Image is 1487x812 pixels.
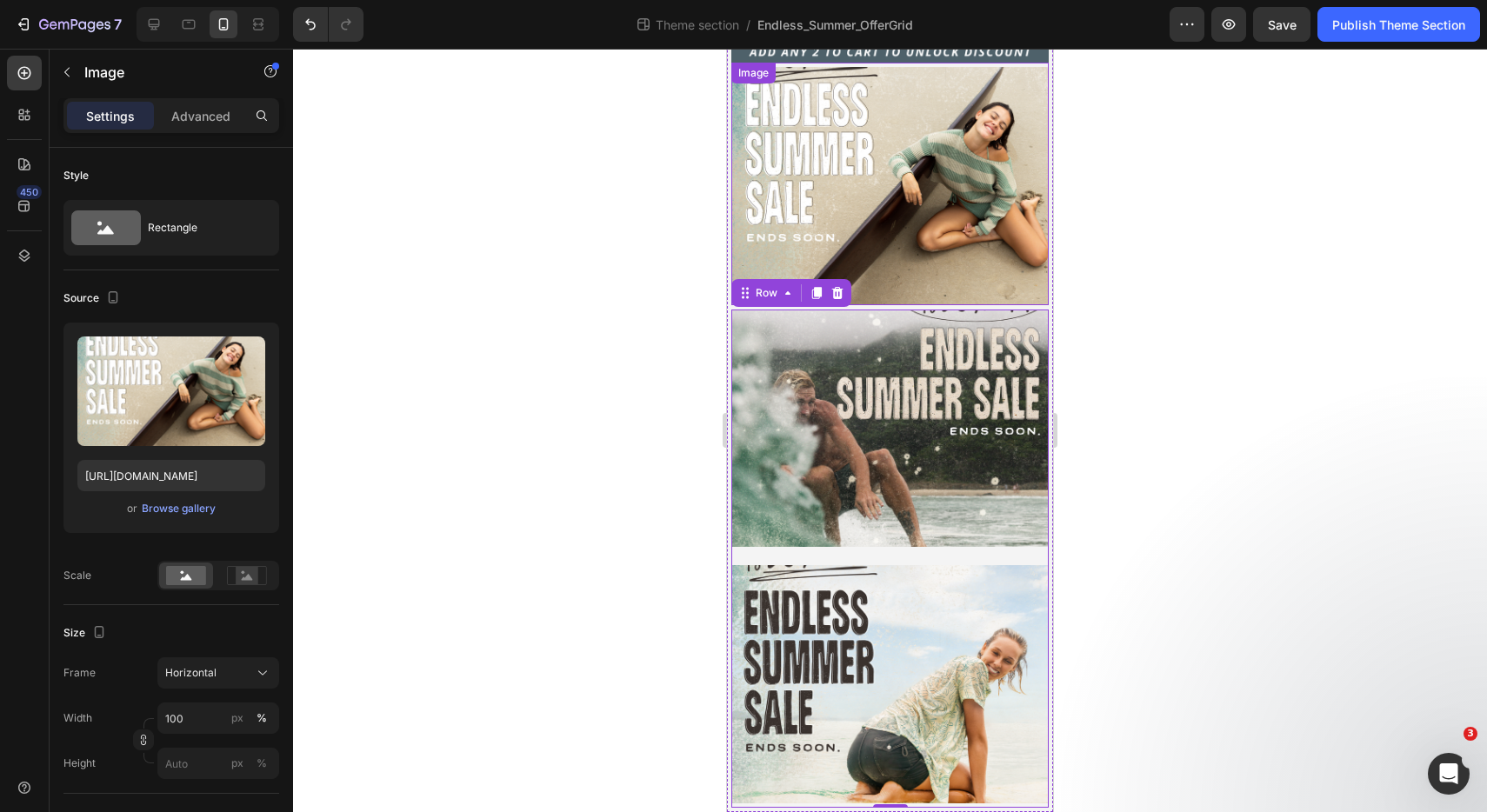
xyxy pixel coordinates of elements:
[251,753,272,774] button: px
[1253,7,1310,42] button: Save
[251,708,272,729] button: px
[165,665,217,681] span: Horizontal
[157,702,279,734] input: px%
[231,710,243,726] div: px
[1268,17,1297,32] span: Save
[86,107,135,125] p: Settings
[63,622,110,645] div: Size
[257,710,267,726] div: %
[227,753,248,774] button: %
[17,185,42,199] div: 450
[1332,16,1465,34] div: Publish Theme Section
[293,7,363,42] div: Undo/Redo
[257,755,267,771] div: %
[652,16,743,34] span: Theme section
[757,16,913,34] span: Endless_Summer_OfferGrid
[1464,727,1477,741] span: 3
[127,498,137,519] span: or
[63,755,96,771] label: Height
[7,7,130,42] button: 7
[63,665,96,681] label: Frame
[141,500,217,517] button: Browse gallery
[63,287,123,310] div: Source
[63,710,92,726] label: Width
[1428,753,1470,795] iframe: Intercom live chat
[171,107,230,125] p: Advanced
[63,568,91,583] div: Scale
[63,168,89,183] div: Style
[231,755,243,771] div: px
[114,14,122,35] p: 7
[157,748,279,779] input: px%
[77,460,265,491] input: https://example.com/image.jpg
[148,208,254,248] div: Rectangle
[227,708,248,729] button: %
[746,16,750,34] span: /
[727,49,1053,812] iframe: Design area
[1317,7,1480,42] button: Publish Theme Section
[157,657,279,689] button: Horizontal
[142,501,216,516] div: Browse gallery
[84,62,232,83] p: Image
[77,336,265,446] img: preview-image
